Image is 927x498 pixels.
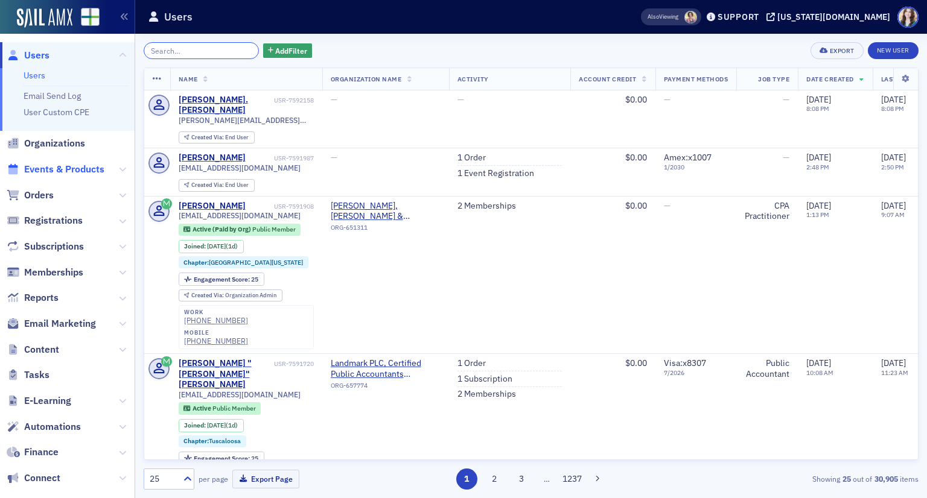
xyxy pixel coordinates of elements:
span: [DATE] [881,200,906,211]
h1: Users [164,10,193,24]
span: Account Credit [579,75,636,83]
div: mobile [184,329,248,336]
strong: 25 [840,473,853,484]
a: Organizations [7,137,85,150]
div: USR-7591908 [247,203,314,210]
span: [DATE] [207,242,226,250]
div: Support [718,11,759,22]
div: 25 [194,455,258,462]
time: 9:07 AM [881,210,905,219]
span: Profile [897,7,919,28]
div: Created Via: Organization Admin [179,289,282,302]
span: Joined : [184,242,207,250]
span: Subscriptions [24,240,84,253]
span: Chapter : [183,437,209,445]
a: 1 Event Registration [457,168,534,179]
span: Registrations [24,214,83,227]
span: [DATE] [881,94,906,105]
div: Also [648,13,659,20]
button: [US_STATE][DOMAIN_NAME] [766,13,894,21]
span: $0.00 [625,358,647,368]
a: E-Learning [7,394,71,408]
span: — [783,94,789,105]
a: [PERSON_NAME] [179,201,246,212]
span: Automations [24,420,81,433]
span: Orders [24,189,54,202]
strong: 30,905 [872,473,900,484]
a: Content [7,343,59,356]
div: [US_STATE][DOMAIN_NAME] [777,11,890,22]
div: Active (Paid by Org): Active (Paid by Org): Public Member [179,224,301,236]
a: Landmark PLC, Certified Public Accountants ([GEOGRAPHIC_DATA], [GEOGRAPHIC_DATA]) [331,358,441,379]
a: Connect [7,471,60,485]
span: [EMAIL_ADDRESS][DOMAIN_NAME] [179,163,301,172]
div: 25 [150,473,176,485]
span: Created Via : [191,181,225,189]
span: Viewing [648,13,678,21]
span: — [457,94,464,105]
span: — [331,94,337,105]
span: Job Type [758,75,789,83]
span: Tasks [24,368,49,382]
span: — [664,200,671,211]
span: Events & Products [24,163,104,176]
a: [PERSON_NAME] "[PERSON_NAME]" [PERSON_NAME] [179,358,272,390]
span: [DATE] [881,152,906,163]
button: 3 [511,468,532,490]
span: [EMAIL_ADDRESS][DOMAIN_NAME] [179,211,301,220]
a: Reports [7,291,59,304]
a: Chapter:Tuscaloosa [183,437,241,445]
a: Orders [7,189,54,202]
div: Engagement Score: 25 [179,452,264,465]
span: Amex : x1007 [664,152,712,163]
div: Chapter: [179,435,247,447]
div: Created Via: End User [179,131,255,144]
span: Add Filter [275,45,307,56]
span: Organization Name [331,75,402,83]
span: Organizations [24,137,85,150]
div: [PERSON_NAME] [179,153,246,163]
div: Created Via: End User [179,179,255,192]
div: Joined: 2025-08-14 00:00:00 [179,419,244,432]
a: 1 Subscription [457,374,512,385]
span: Active (Paid by Org) [193,225,252,233]
div: USR-7592158 [274,96,314,104]
span: $0.00 [625,152,647,163]
span: [DATE] [806,94,831,105]
span: [DATE] [806,200,831,211]
a: View Homepage [72,8,100,28]
div: 25 [194,276,258,283]
input: Search… [144,42,259,59]
span: Payment Methods [664,75,728,83]
div: CPA Practitioner [745,201,789,222]
span: 7 / 2026 [664,369,728,377]
button: Export Page [232,470,299,488]
div: USR-7591720 [274,360,314,368]
img: SailAMX [81,8,100,27]
div: (1d) [207,242,238,250]
time: 1:13 PM [806,210,829,219]
span: Content [24,343,59,356]
div: Joined: 2025-08-14 00:00:00 [179,240,244,253]
span: Email Marketing [24,317,96,330]
span: Active [193,404,212,412]
img: SailAMX [17,8,72,28]
time: 8:08 PM [881,104,904,113]
a: [PHONE_NUMBER] [184,316,248,325]
span: — [783,152,789,163]
span: Date Created [806,75,853,83]
a: Registrations [7,214,83,227]
span: Landmark PLC, Certified Public Accountants (Little Rock, AR) [331,358,441,379]
span: 1 / 2030 [664,163,728,171]
span: [DATE] [207,421,226,429]
a: Email Marketing [7,317,96,330]
span: … [538,473,555,484]
span: [PERSON_NAME][EMAIL_ADDRESS][PERSON_NAME][DOMAIN_NAME] [179,116,314,125]
span: Chapter : [183,258,209,266]
div: Active: Active: Public Member [179,402,261,414]
span: Activity [457,75,489,83]
a: Email Send Log [24,90,81,101]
